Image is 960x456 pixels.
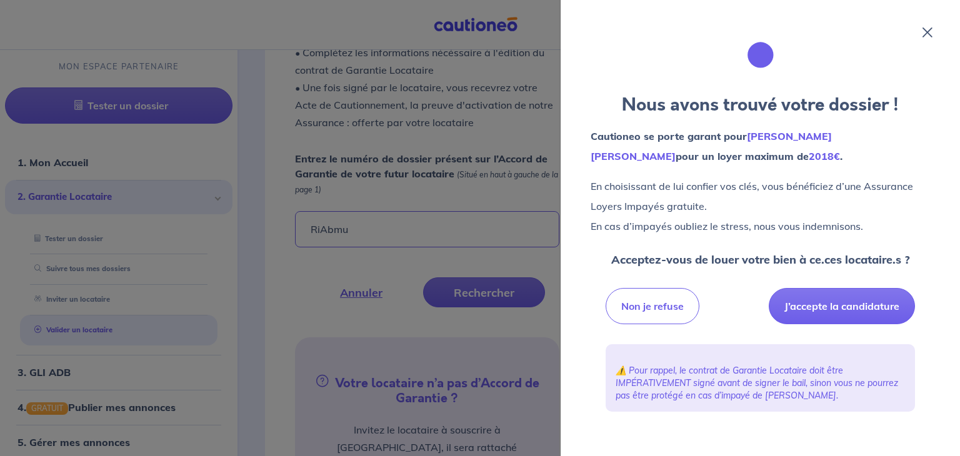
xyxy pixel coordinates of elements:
[611,252,910,267] strong: Acceptez-vous de louer votre bien à ce.ces locataire.s ?
[809,150,840,162] em: 2018€
[736,30,786,80] img: illu_folder.svg
[622,92,899,117] strong: Nous avons trouvé votre dossier !
[591,130,842,162] strong: Cautioneo se porte garant pour pour un loyer maximum de .
[606,288,699,324] button: Non je refuse
[769,288,915,324] button: J’accepte la candidature
[616,364,905,402] p: ⚠️ Pour rappel, le contrat de Garantie Locataire doit être IMPÉRATIVEMENT signé avant de signer l...
[591,176,930,236] p: En choisissant de lui confier vos clés, vous bénéficiez d’une Assurance Loyers Impayés gratuite. ...
[591,130,832,162] em: [PERSON_NAME] [PERSON_NAME]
